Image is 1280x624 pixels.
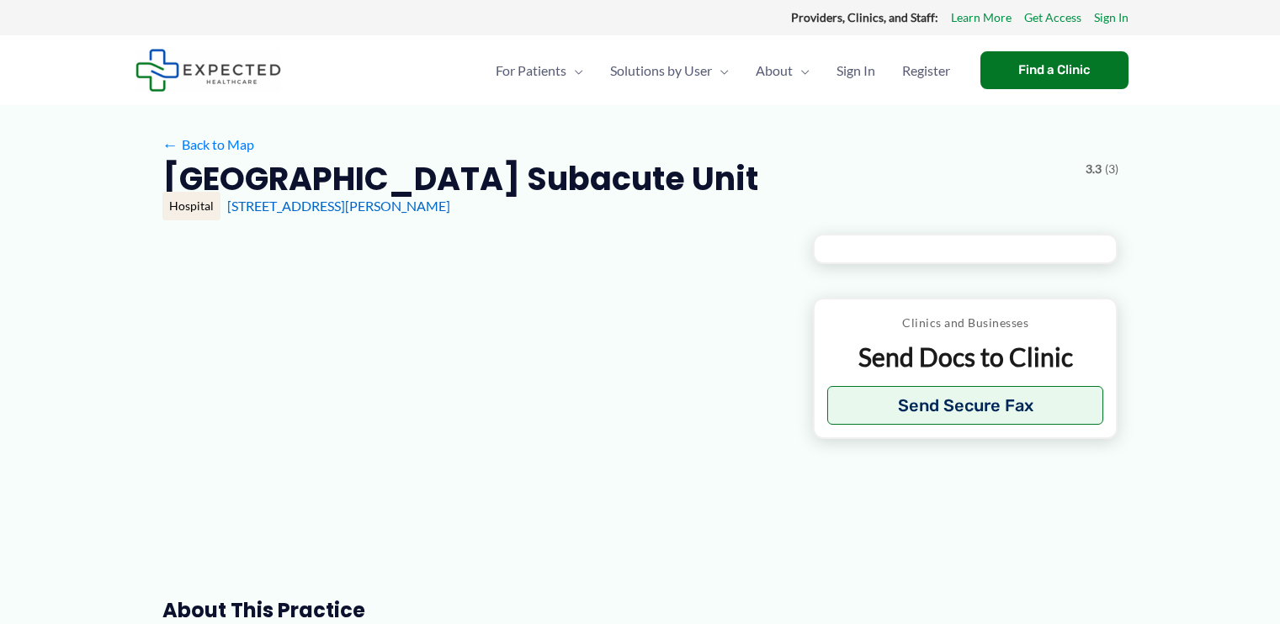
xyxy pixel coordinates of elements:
span: Menu Toggle [566,41,583,100]
button: Send Secure Fax [827,386,1104,425]
img: Expected Healthcare Logo - side, dark font, small [135,49,281,92]
span: For Patients [496,41,566,100]
span: Menu Toggle [793,41,810,100]
h2: [GEOGRAPHIC_DATA] Subacute Unit [162,158,758,199]
a: Find a Clinic [980,51,1129,89]
span: About [756,41,793,100]
span: Menu Toggle [712,41,729,100]
a: Learn More [951,7,1012,29]
span: Register [902,41,950,100]
p: Send Docs to Clinic [827,341,1104,373]
div: Hospital [162,192,220,220]
a: ←Back to Map [162,132,254,157]
span: Sign In [837,41,875,100]
span: Solutions by User [610,41,712,100]
span: 3.3 [1086,158,1102,180]
a: For PatientsMenu Toggle [482,41,597,100]
a: Sign In [823,41,889,100]
a: Get Access [1024,7,1081,29]
a: Register [889,41,964,100]
a: [STREET_ADDRESS][PERSON_NAME] [227,198,450,214]
a: Sign In [1094,7,1129,29]
span: (3) [1105,158,1118,180]
a: AboutMenu Toggle [742,41,823,100]
strong: Providers, Clinics, and Staff: [791,10,938,24]
a: Solutions by UserMenu Toggle [597,41,742,100]
span: ← [162,136,178,152]
h3: About this practice [162,597,786,623]
p: Clinics and Businesses [827,312,1104,334]
nav: Primary Site Navigation [482,41,964,100]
